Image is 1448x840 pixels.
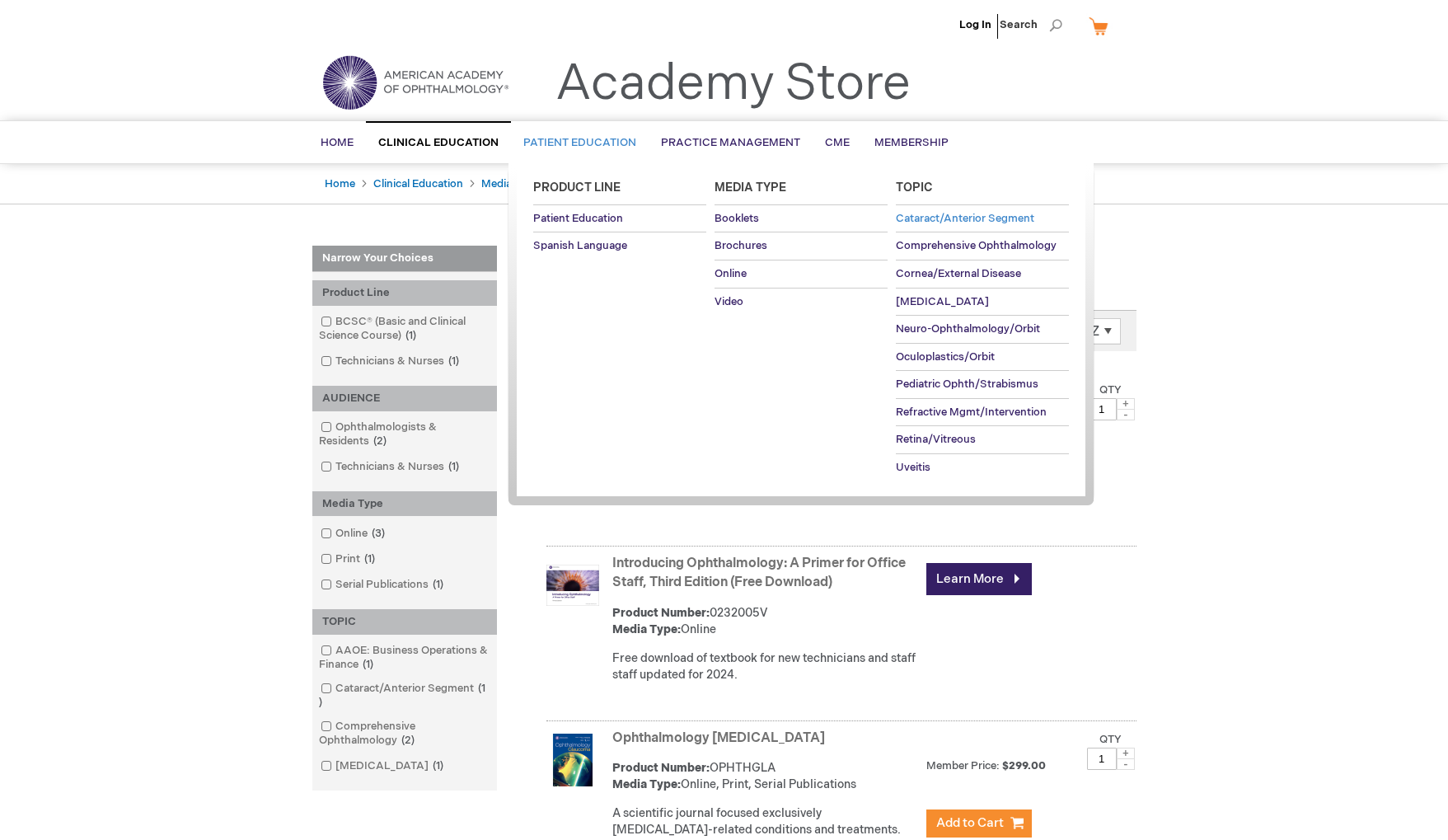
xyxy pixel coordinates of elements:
span: Comprehensive Ophthalmology [896,239,1057,252]
span: [MEDICAL_DATA] [896,295,989,308]
span: 1 [444,460,463,473]
div: 0232005V Online [612,605,918,638]
strong: Member Price: [926,759,1000,772]
button: Add to Cart [926,809,1032,838]
span: Patient Education [523,136,636,149]
a: Clinical Education [373,177,463,190]
span: Online [715,267,747,280]
strong: Media Type: [612,622,681,636]
span: Neuro-Ophthalmology/Orbit [896,322,1040,336]
span: Practice Management [661,136,800,149]
span: Video [715,295,743,308]
span: Search [1000,8,1062,41]
a: Introducing Ophthalmology: A Primer for Office Staff, Third Edition (Free Download) [612,556,906,590]
strong: Media Type: [612,777,681,791]
span: Membership [874,136,949,149]
div: OPHTHGLA Online, Print, Serial Publications [612,760,918,793]
span: Media Type [715,181,786,195]
span: Refractive Mgmt/Intervention [896,406,1047,419]
span: Home [321,136,354,149]
img: Ophthalmology Glaucoma [546,734,599,786]
a: Print1 [316,551,382,567]
a: Home [325,177,355,190]
span: Clinical Education [378,136,499,149]
a: Comprehensive Ophthalmology2 [316,719,493,748]
strong: Product Number: [612,761,710,775]
a: Media Type [481,177,539,190]
div: Free download of textbook for new technicians and staff staff updated for 2024. [612,650,918,683]
span: 1 [444,354,463,368]
a: BCSC® (Basic and Clinical Science Course)1 [316,314,493,344]
span: Booklets [715,212,759,225]
span: Brochures [715,239,767,252]
span: 1 [429,578,448,591]
a: Serial Publications1 [316,577,450,593]
input: Qty [1087,748,1117,770]
a: Log In [959,18,991,31]
span: 2 [369,434,391,448]
a: Academy Store [555,54,911,114]
span: Pediatric Ophth/Strabismus [896,378,1038,391]
div: Product Line [312,280,497,306]
span: Spanish Language [533,239,627,252]
input: Qty [1087,398,1117,420]
div: AUDIENCE [312,386,497,411]
a: AAOE: Business Operations & Finance1 [316,643,493,673]
a: Ophthalmology [MEDICAL_DATA] [612,730,825,746]
span: 3 [368,527,389,540]
a: Online3 [316,526,391,542]
strong: Narrow Your Choices [312,246,497,272]
a: [MEDICAL_DATA]1 [316,758,450,774]
span: Cornea/External Disease [896,267,1021,280]
a: Ophthalmologists & Residents2 [316,420,493,449]
span: Add to Cart [936,815,1004,831]
div: A scientific journal focused exclusively [MEDICAL_DATA]-related conditions and treatments. [612,805,918,838]
a: Cataract/Anterior Segment1 [316,681,493,711]
span: 1 [401,329,420,342]
span: Patient Education [533,212,623,225]
a: Learn More [926,563,1032,595]
span: 1 [319,682,485,709]
span: 1 [360,552,379,565]
span: Uveitis [896,461,930,474]
span: Product Line [533,181,621,195]
span: Retina/Vitreous [896,433,976,446]
label: Qty [1099,733,1122,746]
strong: Product Number: [612,606,710,620]
div: Media Type [312,491,497,517]
span: 2 [397,734,419,747]
span: 1 [429,759,448,772]
a: Technicians & Nurses1 [316,459,466,475]
span: Topic [896,181,933,195]
div: TOPIC [312,609,497,635]
a: Technicians & Nurses1 [316,354,466,369]
label: Qty [1099,383,1122,397]
span: $299.00 [1002,759,1048,772]
span: CME [825,136,850,149]
span: Cataract/Anterior Segment [896,212,1034,225]
img: Introducing Ophthalmology: A Primer for Office Staff, Third Edition (Free Download) [546,559,599,612]
span: Oculoplastics/Orbit [896,350,995,364]
span: 1 [358,658,377,671]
